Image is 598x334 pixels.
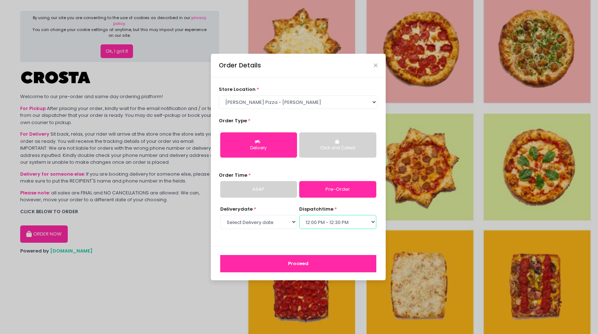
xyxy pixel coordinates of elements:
button: Click and Collect [299,132,376,158]
div: Click and Collect [304,145,371,151]
button: Proceed [220,255,376,272]
button: Close [374,63,377,67]
span: Delivery date [220,206,253,212]
span: Order Time [219,172,247,179]
span: dispatch time [299,206,333,212]
span: Order Type [219,117,247,124]
a: ASAP [220,181,297,198]
div: Delivery [225,145,292,151]
span: store location [219,86,256,93]
div: Order Details [219,61,261,70]
button: Delivery [220,132,297,158]
a: Pre-Order [299,181,376,198]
